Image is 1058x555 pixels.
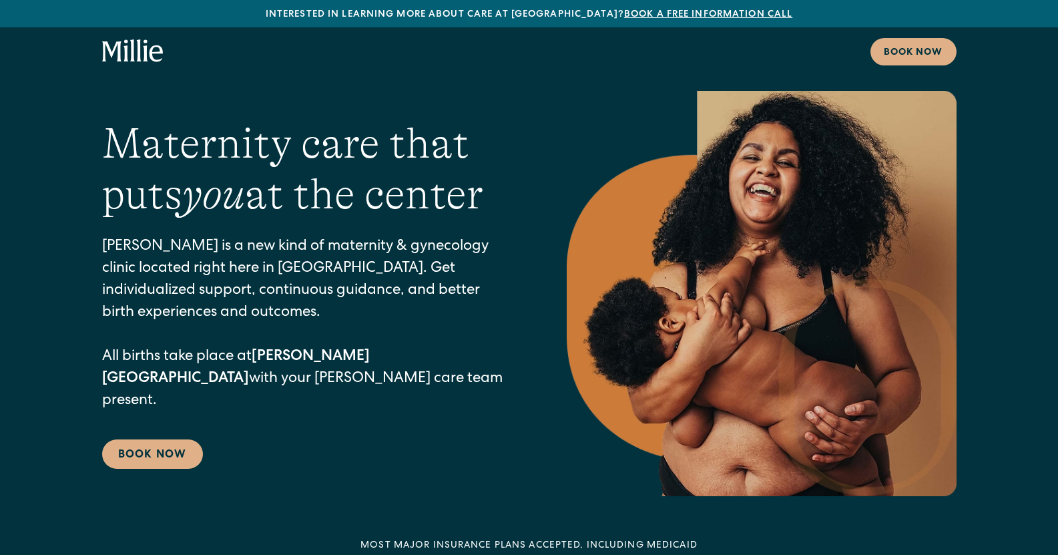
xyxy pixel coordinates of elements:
h1: Maternity care that puts at the center [102,118,513,221]
em: you [182,170,245,218]
a: home [102,39,164,63]
p: [PERSON_NAME] is a new kind of maternity & gynecology clinic located right here in [GEOGRAPHIC_DA... [102,236,513,413]
img: Smiling mother with her baby in arms, celebrating body positivity and the nurturing bond of postp... [567,91,957,496]
a: Book now [870,38,957,65]
a: Book Now [102,439,203,469]
a: Book a free information call [624,10,792,19]
div: Book now [884,46,943,60]
div: MOST MAJOR INSURANCE PLANS ACCEPTED, INCLUDING MEDICAID [360,539,698,553]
